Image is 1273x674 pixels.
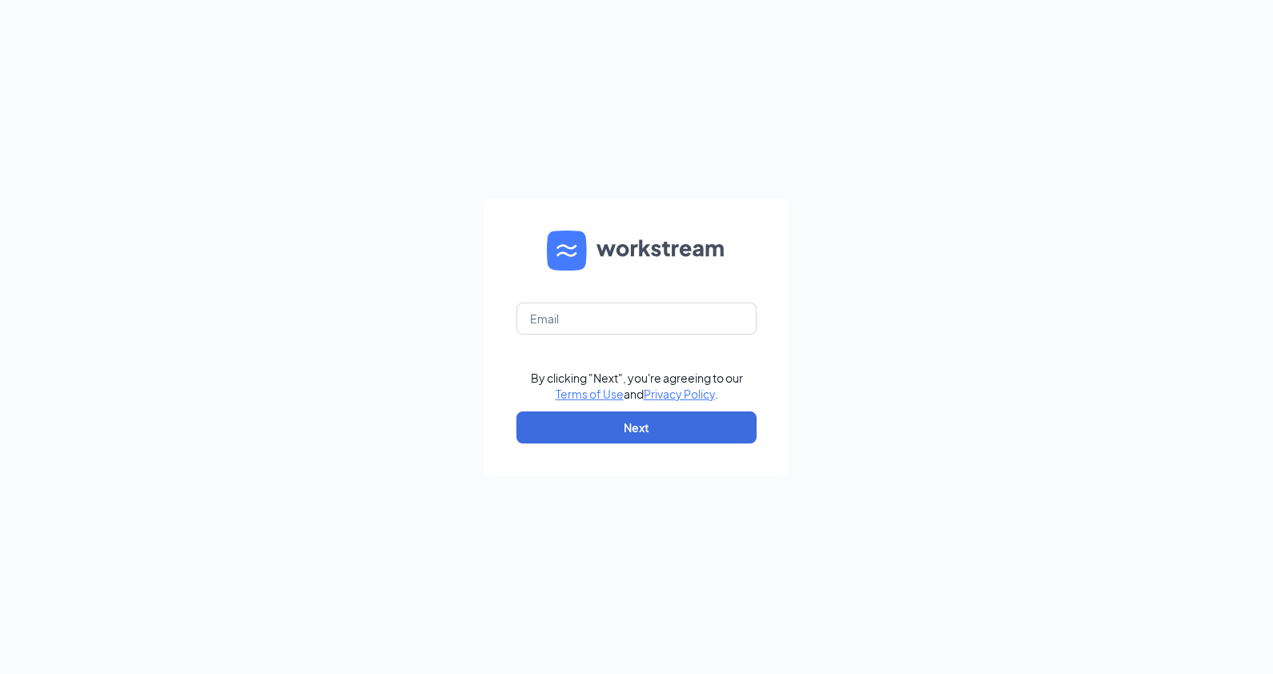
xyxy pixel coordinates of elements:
[556,387,624,401] a: Terms of Use
[531,370,743,402] div: By clicking "Next", you're agreeing to our and .
[516,303,757,335] input: Email
[547,231,726,271] img: WS logo and Workstream text
[644,387,715,401] a: Privacy Policy
[516,411,757,443] button: Next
